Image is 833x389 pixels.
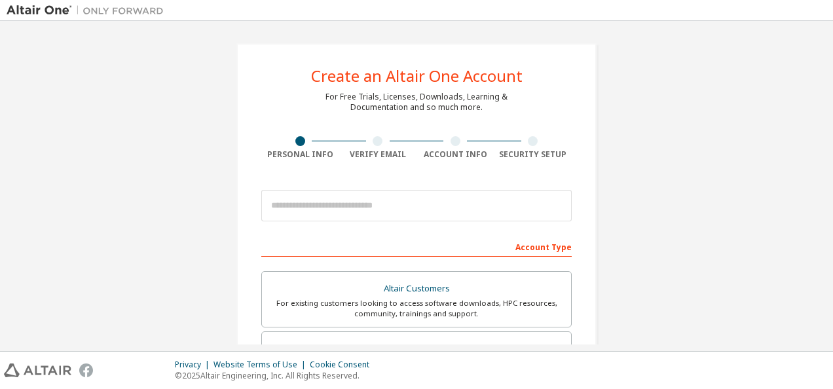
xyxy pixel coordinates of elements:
div: Account Type [261,236,572,257]
div: For existing customers looking to access software downloads, HPC resources, community, trainings ... [270,298,563,319]
div: Account Info [417,149,494,160]
div: Altair Customers [270,280,563,298]
div: Students [270,340,563,358]
div: Privacy [175,360,213,370]
img: Altair One [7,4,170,17]
img: facebook.svg [79,363,93,377]
div: For Free Trials, Licenses, Downloads, Learning & Documentation and so much more. [325,92,508,113]
div: Website Terms of Use [213,360,310,370]
div: Create an Altair One Account [311,68,523,84]
div: Security Setup [494,149,572,160]
div: Personal Info [261,149,339,160]
p: © 2025 Altair Engineering, Inc. All Rights Reserved. [175,370,377,381]
div: Cookie Consent [310,360,377,370]
div: Verify Email [339,149,417,160]
img: altair_logo.svg [4,363,71,377]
